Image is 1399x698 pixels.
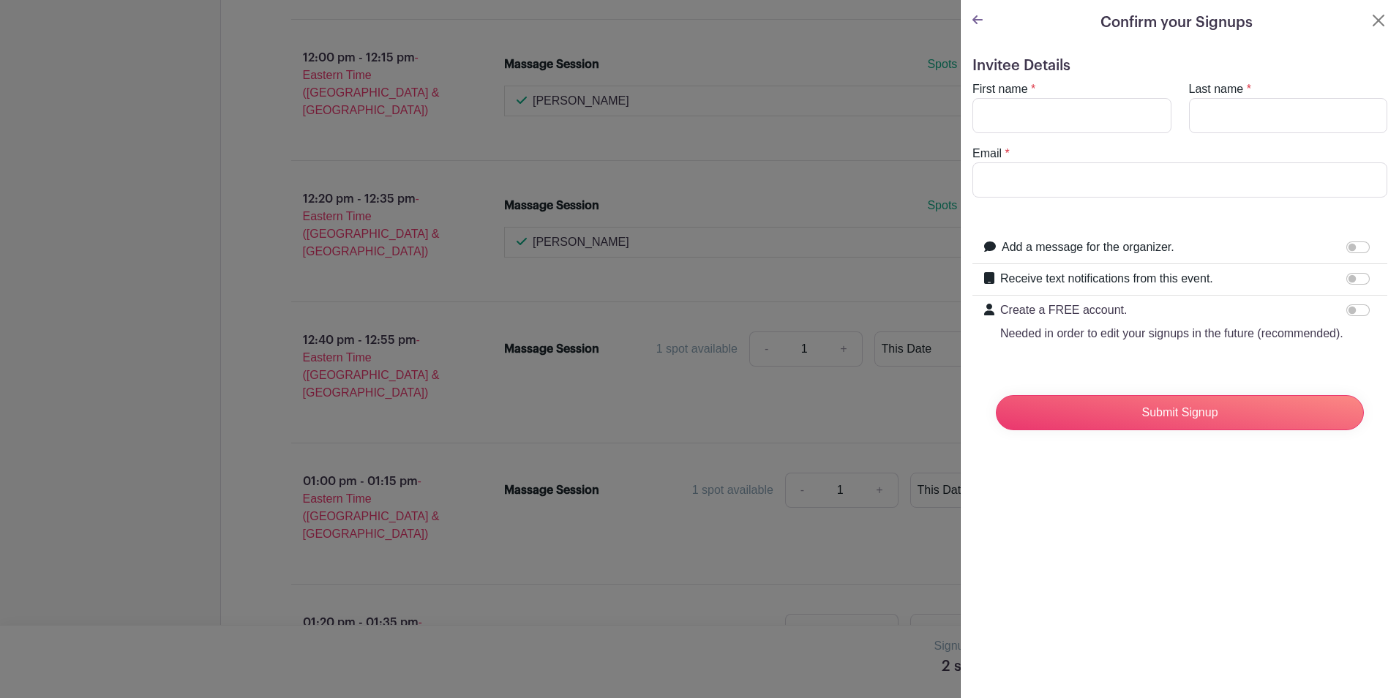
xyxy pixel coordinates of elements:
[1000,270,1213,288] label: Receive text notifications from this event.
[972,80,1028,98] label: First name
[1002,239,1174,256] label: Add a message for the organizer.
[1189,80,1244,98] label: Last name
[972,145,1002,162] label: Email
[1000,325,1343,342] p: Needed in order to edit your signups in the future (recommended).
[996,395,1364,430] input: Submit Signup
[972,57,1387,75] h5: Invitee Details
[1100,12,1253,34] h5: Confirm your Signups
[1370,12,1387,29] button: Close
[1000,301,1343,319] p: Create a FREE account.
